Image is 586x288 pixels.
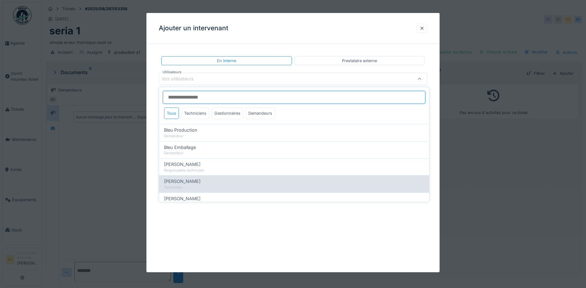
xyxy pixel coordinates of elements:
[164,127,197,133] span: Bleu Production
[164,168,424,173] div: Responsable technicien
[164,133,424,139] div: Demandeur
[164,185,424,190] div: Technicien
[162,75,202,82] div: Vos utilisateurs
[164,144,196,151] span: Bleu Emballage
[246,108,275,119] div: Demandeurs
[217,58,236,64] div: En interne
[342,58,377,64] div: Prestataire externe
[181,108,209,119] div: Techniciens
[212,108,243,119] div: Gestionnaires
[164,161,200,168] span: [PERSON_NAME]
[164,178,200,185] span: [PERSON_NAME]
[161,70,183,75] label: Utilisateurs
[159,24,228,32] h3: Ajouter un intervenant
[164,108,179,119] div: Tous
[164,150,424,156] div: Demandeur
[164,195,200,202] span: [PERSON_NAME]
